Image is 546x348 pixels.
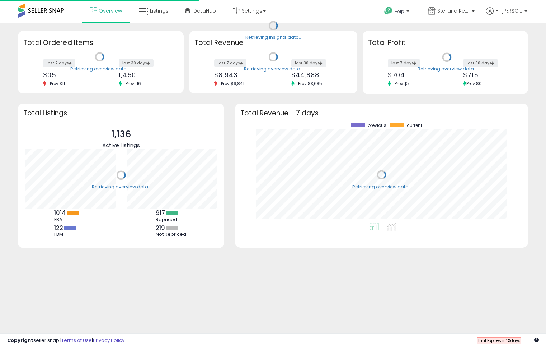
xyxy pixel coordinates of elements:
span: Overview [99,7,122,14]
div: Retrieving overview data.. [70,66,129,72]
i: Get Help [384,6,393,15]
a: Help [378,1,416,23]
div: Retrieving overview data.. [244,66,302,72]
div: Retrieving overview data.. [418,66,476,73]
div: Retrieving overview data.. [92,184,150,191]
span: Hi [PERSON_NAME] [495,7,522,14]
div: Retrieving overview data.. [352,184,411,190]
span: DataHub [193,7,216,14]
span: Stellaria Retail [437,7,470,14]
span: Listings [150,7,169,14]
span: Help [395,8,404,14]
a: Hi [PERSON_NAME] [486,7,527,23]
